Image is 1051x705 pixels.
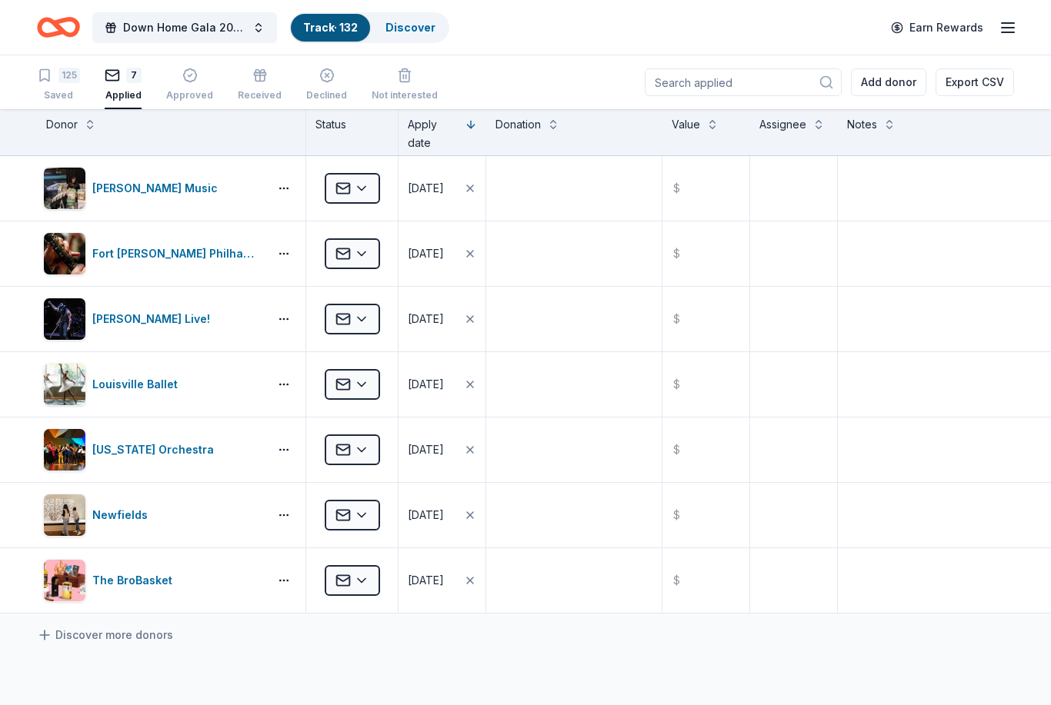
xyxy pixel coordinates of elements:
div: Declined [306,89,347,101]
a: Discover more donors [37,626,173,644]
button: Received [238,62,282,109]
img: Image for Newfields [44,494,85,536]
a: Track· 132 [303,21,358,34]
a: Home [37,9,80,45]
button: Image for The BroBasketThe BroBasket [43,559,262,602]
div: Fort [PERSON_NAME] Philharmonic [92,244,262,263]
button: [DATE] [399,156,485,221]
div: [DATE] [408,179,444,198]
button: Image for Fort Wayne PhilharmonicFort [PERSON_NAME] Philharmonic [43,232,262,275]
div: Assignee [759,115,806,134]
div: [DATE] [408,441,444,459]
a: Discover [385,21,435,34]
div: Saved [37,89,80,101]
button: Image for Hendricks Live![PERSON_NAME] Live! [43,298,262,341]
div: Donor [46,115,78,134]
button: Down Home Gala 2026 [92,12,277,43]
div: Value [672,115,700,134]
button: Image for NewfieldsNewfields [43,494,262,537]
a: Earn Rewards [882,14,993,42]
div: Apply date [408,115,459,152]
div: [DATE] [408,244,444,263]
button: [DATE] [399,287,485,351]
button: Not interested [372,62,438,109]
button: [DATE] [399,417,485,482]
button: Add donor [851,68,926,96]
div: Not interested [372,89,438,101]
button: 7Applied [105,62,142,109]
div: [DATE] [408,571,444,590]
div: 7 [126,68,142,83]
div: Louisville Ballet [92,375,184,394]
img: Image for Minnesota Orchestra [44,429,85,471]
input: Search applied [645,68,842,96]
button: Image for Louisville BalletLouisville Ballet [43,363,262,406]
div: [US_STATE] Orchestra [92,441,220,459]
div: Donation [495,115,541,134]
button: [DATE] [399,221,485,286]
div: [DATE] [408,375,444,394]
img: Image for The BroBasket [44,560,85,601]
div: Approved [166,89,213,101]
div: [DATE] [408,506,444,524]
div: Received [238,89,282,101]
div: 125 [58,68,80,83]
button: 125Saved [37,62,80,109]
button: [DATE] [399,352,485,417]
button: Export CSV [936,68,1014,96]
button: Declined [306,62,347,109]
button: [DATE] [399,548,485,613]
img: Image for Fort Wayne Philharmonic [44,233,85,274]
div: Newfields [92,506,154,524]
div: [PERSON_NAME] Music [92,179,224,198]
div: Applied [105,89,142,101]
div: [DATE] [408,310,444,328]
span: Down Home Gala 2026 [123,18,246,37]
div: Notes [847,115,877,134]
button: Image for Minnesota Orchestra[US_STATE] Orchestra [43,428,262,471]
img: Image for Louisville Ballet [44,364,85,405]
button: [DATE] [399,483,485,547]
div: Status [306,109,399,155]
button: Track· 132Discover [289,12,449,43]
img: Image for Hendricks Live! [44,298,85,340]
div: The BroBasket [92,571,179,590]
img: Image for Alfred Music [44,168,85,209]
button: Approved [166,62,213,109]
div: [PERSON_NAME] Live! [92,310,216,328]
button: Image for Alfred Music[PERSON_NAME] Music [43,167,262,210]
